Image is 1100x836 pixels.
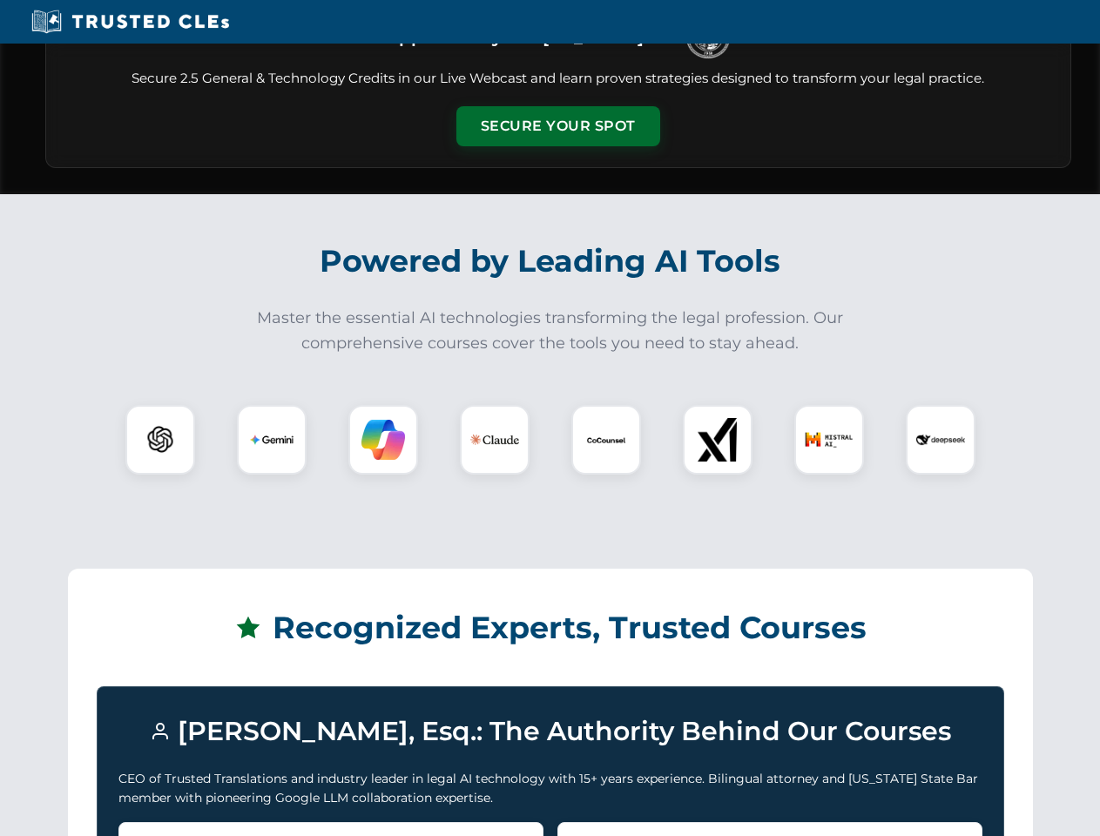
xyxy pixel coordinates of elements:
[237,405,307,475] div: Gemini
[135,415,186,465] img: ChatGPT Logo
[470,415,519,464] img: Claude Logo
[246,306,855,356] p: Master the essential AI technologies transforming the legal profession. Our comprehensive courses...
[696,418,739,462] img: xAI Logo
[456,106,660,146] button: Secure Your Spot
[916,415,965,464] img: DeepSeek Logo
[26,9,234,35] img: Trusted CLEs
[118,769,982,808] p: CEO of Trusted Translations and industry leader in legal AI technology with 15+ years experience....
[906,405,975,475] div: DeepSeek
[97,597,1004,658] h2: Recognized Experts, Trusted Courses
[794,405,864,475] div: Mistral AI
[571,405,641,475] div: CoCounsel
[67,69,1049,89] p: Secure 2.5 General & Technology Credits in our Live Webcast and learn proven strategies designed ...
[348,405,418,475] div: Copilot
[125,405,195,475] div: ChatGPT
[68,231,1033,292] h2: Powered by Leading AI Tools
[118,708,982,755] h3: [PERSON_NAME], Esq.: The Authority Behind Our Courses
[250,418,294,462] img: Gemini Logo
[683,405,752,475] div: xAI
[361,418,405,462] img: Copilot Logo
[460,405,530,475] div: Claude
[584,418,628,462] img: CoCounsel Logo
[805,415,854,464] img: Mistral AI Logo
